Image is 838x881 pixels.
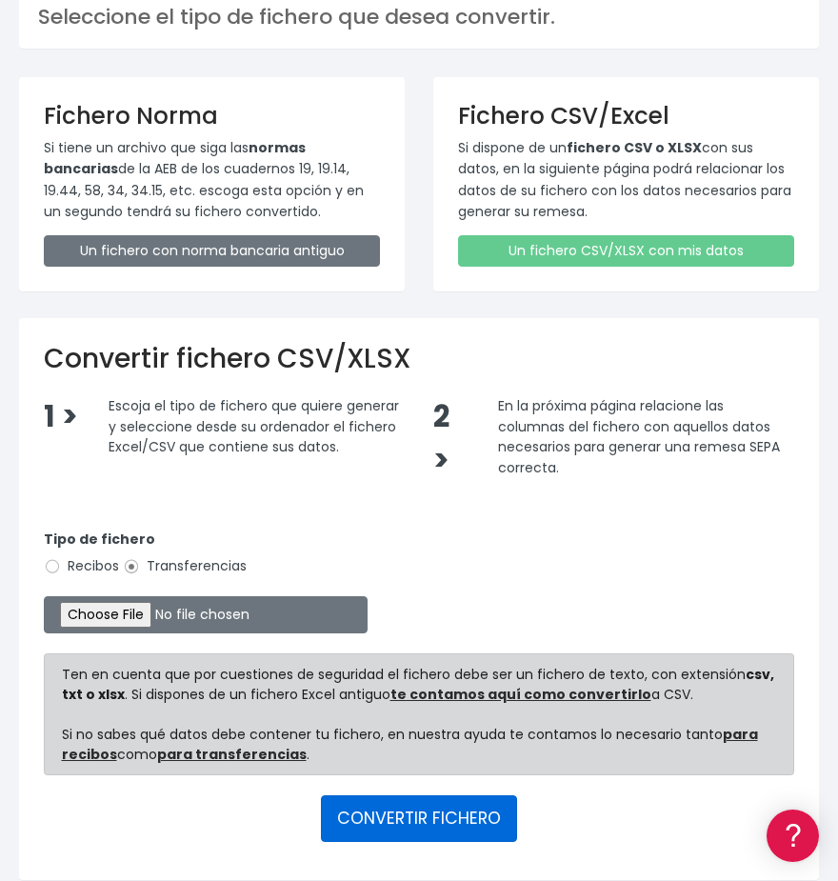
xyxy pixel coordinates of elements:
[321,795,517,841] button: CONVERTIR FICHERO
[38,5,800,30] h3: Seleccione el tipo de fichero que desea convertir.
[19,378,362,396] div: Facturación
[19,241,362,270] a: Formatos
[62,725,758,764] a: para recibos
[19,162,362,191] a: Información general
[19,409,362,438] a: General
[44,102,380,130] h3: Fichero Norma
[19,510,362,543] button: Contáctanos
[19,457,362,475] div: Programadores
[498,396,780,477] span: En la próxima página relacione las columnas del fichero con aquellos datos necesarios para genera...
[433,396,449,481] span: 2 >
[44,235,380,267] a: Un fichero con norma bancaria antiguo
[567,138,702,157] strong: fichero CSV o XLSX
[19,330,362,359] a: Perfiles de empresas
[123,556,247,576] label: Transferencias
[19,487,362,516] a: API
[390,685,651,704] a: te contamos aquí como convertirlo
[458,102,794,130] h3: Fichero CSV/Excel
[44,556,119,576] label: Recibos
[458,235,794,267] a: Un fichero CSV/XLSX con mis datos
[19,210,362,229] div: Convertir ficheros
[19,270,362,300] a: Problemas habituales
[19,300,362,330] a: Videotutoriales
[157,745,307,764] a: para transferencias
[19,132,362,150] div: Información general
[458,137,794,223] p: Si dispone de un con sus datos, en la siguiente página podrá relacionar los datos de su fichero c...
[44,653,794,775] div: Ten en cuenta que por cuestiones de seguridad el fichero debe ser un fichero de texto, con extens...
[44,396,78,437] span: 1 >
[44,137,380,223] p: Si tiene un archivo que siga las de la AEB de los cuadernos 19, 19.14, 19.44, 58, 34, 34.15, etc....
[44,530,155,549] strong: Tipo de fichero
[109,396,399,456] span: Escoja el tipo de fichero que quiere generar y seleccione desde su ordenador el fichero Excel/CSV...
[62,665,774,704] strong: csv, txt o xlsx
[262,549,367,567] a: POWERED BY ENCHANT
[44,343,794,375] h2: Convertir fichero CSV/XLSX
